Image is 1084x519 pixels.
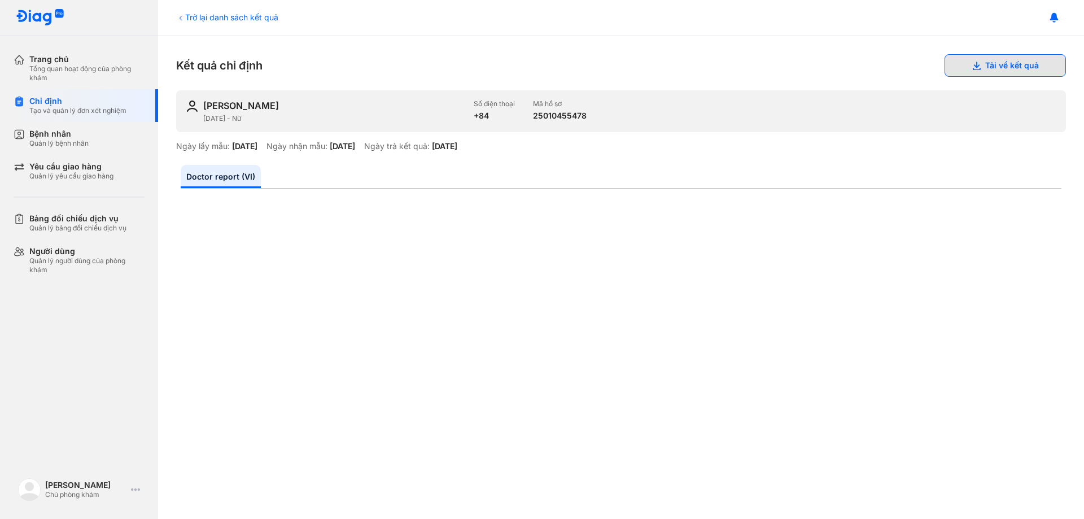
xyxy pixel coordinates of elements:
[330,141,355,151] div: [DATE]
[533,111,587,121] div: 25010455478
[474,99,515,108] div: Số điện thoại
[533,99,587,108] div: Mã hồ sơ
[364,141,430,151] div: Ngày trả kết quả:
[29,106,126,115] div: Tạo và quản lý đơn xét nghiệm
[29,172,113,181] div: Quản lý yêu cầu giao hàng
[185,99,199,113] img: user-icon
[232,141,257,151] div: [DATE]
[29,224,126,233] div: Quản lý bảng đối chiếu dịch vụ
[45,490,126,499] div: Chủ phòng khám
[176,54,1066,77] div: Kết quả chỉ định
[29,256,145,274] div: Quản lý người dùng của phòng khám
[29,139,89,148] div: Quản lý bệnh nhân
[18,478,41,501] img: logo
[203,114,465,123] div: [DATE] - Nữ
[29,213,126,224] div: Bảng đối chiếu dịch vụ
[474,111,515,121] div: +84
[432,141,457,151] div: [DATE]
[176,141,230,151] div: Ngày lấy mẫu:
[29,96,126,106] div: Chỉ định
[29,129,89,139] div: Bệnh nhân
[945,54,1066,77] button: Tải về kết quả
[181,165,261,188] a: Doctor report (VI)
[16,9,64,27] img: logo
[45,480,126,490] div: [PERSON_NAME]
[29,162,113,172] div: Yêu cầu giao hàng
[266,141,327,151] div: Ngày nhận mẫu:
[176,11,278,23] div: Trở lại danh sách kết quả
[203,99,279,112] div: [PERSON_NAME]
[29,54,145,64] div: Trang chủ
[29,246,145,256] div: Người dùng
[29,64,145,82] div: Tổng quan hoạt động của phòng khám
